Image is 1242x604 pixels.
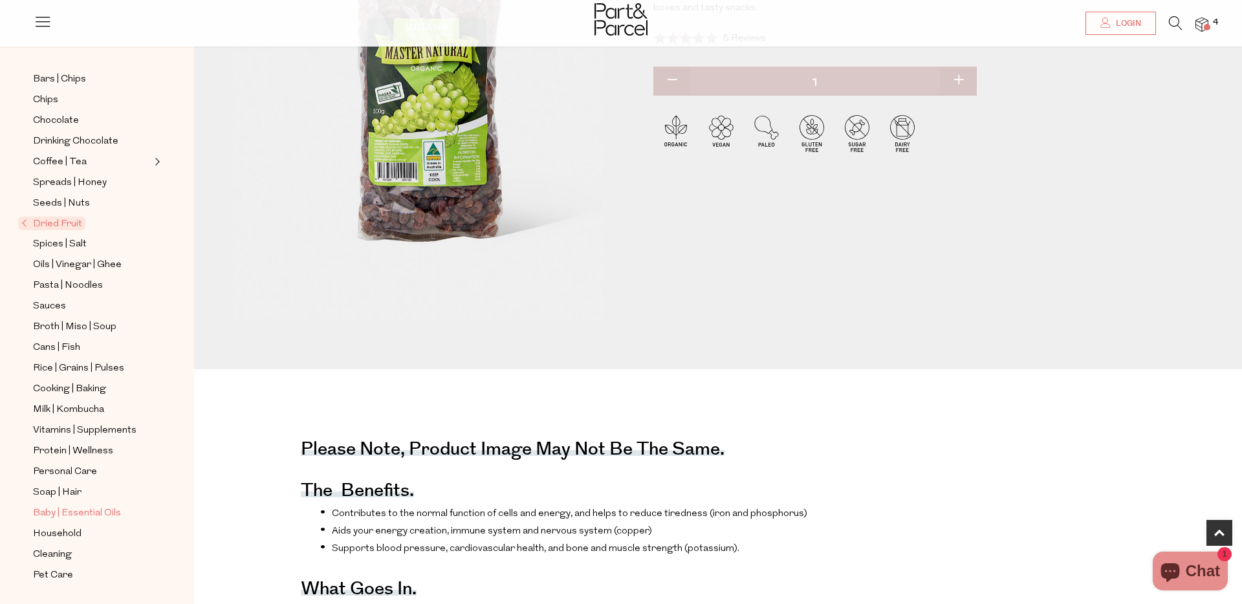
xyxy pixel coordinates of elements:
[789,111,834,156] img: P_P-ICONS-Live_Bec_V11_Gluten_Free.svg
[33,257,122,273] span: Oils | Vinegar | Ghee
[33,195,151,211] a: Seeds | Nuts
[33,155,87,170] span: Coffee | Tea
[33,237,87,252] span: Spices | Salt
[33,381,151,397] a: Cooking | Baking
[151,154,160,169] button: Expand/Collapse Coffee | Tea
[320,524,825,537] li: Aids your energy creation, immune system and nervous system (copper)
[33,134,118,149] span: Drinking Chocolate
[33,505,151,521] a: Baby | Essential Oils
[33,402,104,418] span: Milk | Kombucha
[33,444,113,459] span: Protein | Wellness
[33,154,151,170] a: Coffee | Tea
[33,340,151,356] a: Cans | Fish
[33,277,151,294] a: Pasta | Noodles
[33,422,151,438] a: Vitamins | Supplements
[33,113,151,129] a: Chocolate
[33,113,79,129] span: Chocolate
[653,111,699,156] img: P_P-ICONS-Live_Bec_V11_Organic.svg
[33,361,124,376] span: Rice | Grains | Pulses
[33,546,151,563] a: Cleaning
[880,111,925,156] img: P_P-ICONS-Live_Bec_V11_Dairy_Free.svg
[33,567,151,583] a: Pet Care
[1210,17,1221,28] span: 4
[33,360,151,376] a: Rice | Grains | Pulses
[33,92,151,108] a: Chips
[33,547,72,563] span: Cleaning
[33,484,151,501] a: Soap | Hair
[33,568,73,583] span: Pet Care
[21,216,151,232] a: Dried Fruit
[33,464,97,480] span: Personal Care
[18,217,85,230] span: Dried Fruit
[744,111,789,156] img: P_P-ICONS-Live_Bec_V11_Paleo.svg
[33,133,151,149] a: Drinking Chocolate
[33,236,151,252] a: Spices | Salt
[33,298,151,314] a: Sauces
[33,443,151,459] a: Protein | Wellness
[33,382,106,397] span: Cooking | Baking
[33,319,151,335] a: Broth | Miso | Soup
[33,71,151,87] a: Bars | Chips
[1195,17,1208,31] a: 4
[33,196,90,211] span: Seeds | Nuts
[33,402,151,418] a: Milk | Kombucha
[33,526,82,542] span: Household
[301,436,724,462] strong: Please note, product image may not be the same.
[320,506,825,519] li: Contributes to the normal function of cells and energy, and helps to reduce tiredness (iron and p...
[320,541,825,554] li: Supports blood pressure, cardiovascular health, and bone and muscle strength (potassium).
[699,111,744,156] img: P_P-ICONS-Live_Bec_V11_Vegan.svg
[653,67,977,99] input: QTY Sultanas
[33,92,58,108] span: Chips
[33,423,136,438] span: Vitamins | Supplements
[301,488,414,497] h4: The benefits.
[33,464,151,480] a: Personal Care
[1113,18,1141,29] span: Login
[33,278,103,294] span: Pasta | Noodles
[594,3,648,36] img: Part&Parcel
[1149,552,1232,594] inbox-online-store-chat: Shopify online store chat
[301,587,417,596] h4: What goes in.
[33,506,121,521] span: Baby | Essential Oils
[33,72,86,87] span: Bars | Chips
[33,485,82,501] span: Soap | Hair
[33,319,116,335] span: Broth | Miso | Soup
[1085,12,1156,35] a: Login
[33,526,151,542] a: Household
[33,257,151,273] a: Oils | Vinegar | Ghee
[33,299,66,314] span: Sauces
[33,340,80,356] span: Cans | Fish
[834,111,880,156] img: P_P-ICONS-Live_Bec_V11_Sugar_Free.svg
[33,175,107,191] span: Spreads | Honey
[33,175,151,191] a: Spreads | Honey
